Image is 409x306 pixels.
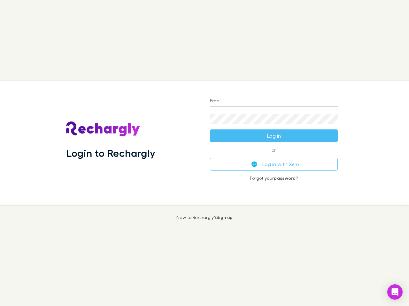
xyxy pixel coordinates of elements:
button: Log in [210,129,338,142]
a: password [274,175,296,181]
p: Forgot your ? [210,176,338,181]
h1: Login to Rechargly [66,147,155,159]
p: New to Rechargly? [176,215,233,220]
button: Log in with Xero [210,158,338,171]
div: Open Intercom Messenger [387,284,403,300]
img: Rechargly's Logo [66,121,140,137]
img: Xero's logo [251,161,257,167]
a: Sign up [216,215,233,220]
